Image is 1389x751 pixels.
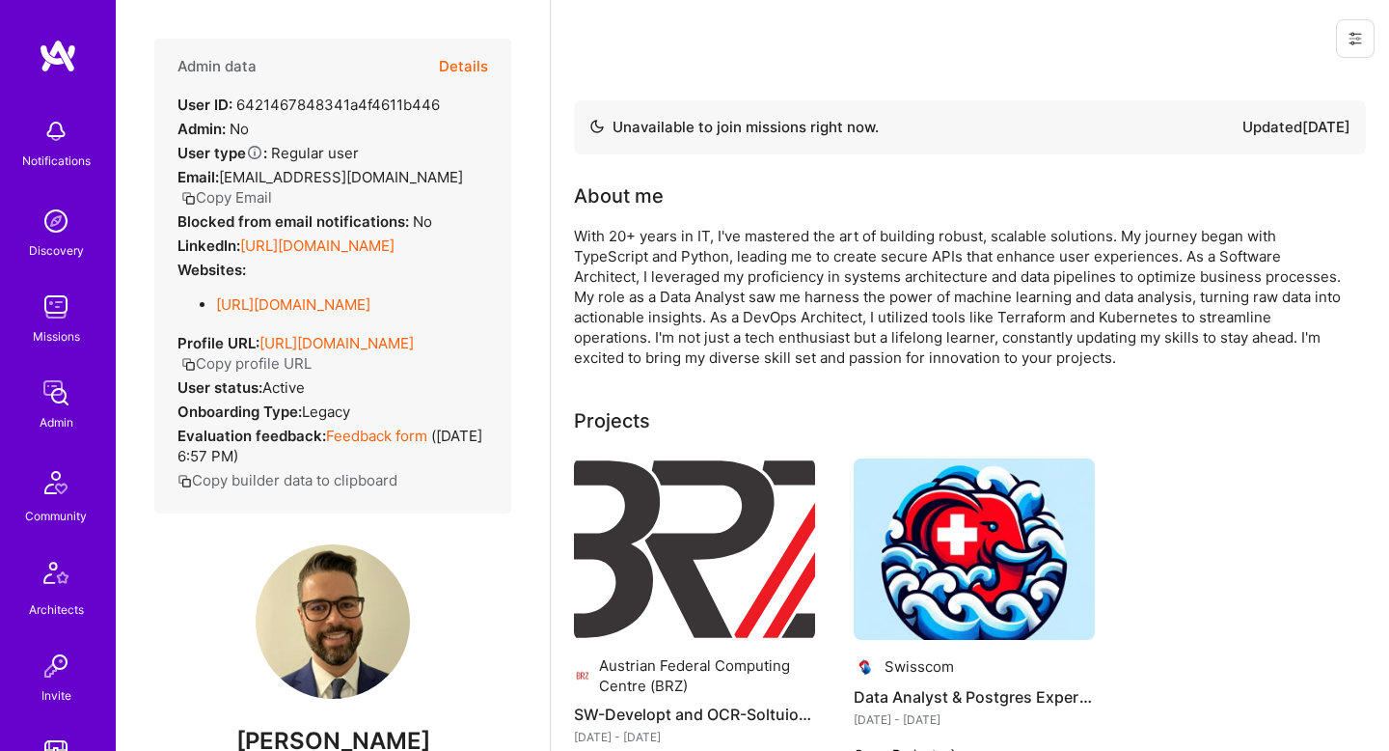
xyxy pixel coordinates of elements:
div: Austrian Federal Computing Centre (BRZ) [599,655,815,696]
img: Company logo [854,655,877,679]
button: Details [439,39,488,95]
div: Swisscom [885,656,954,677]
div: Admin [40,412,73,432]
strong: User status: [177,378,262,397]
i: Help [246,144,263,161]
div: No [177,119,249,139]
div: Projects [574,406,650,435]
button: Copy builder data to clipboard [177,470,397,490]
img: teamwork [37,288,75,326]
img: bell [37,112,75,151]
strong: Admin: [177,120,226,138]
img: Architects [33,553,79,599]
div: Regular user [177,143,359,163]
div: Invite [41,685,71,706]
span: [EMAIL_ADDRESS][DOMAIN_NAME] [219,168,463,186]
strong: LinkedIn: [177,236,240,255]
h4: SW-Developt and OCR-Soltuion @ Austrian Federal Computing Centre (BRZ) [574,702,815,727]
strong: Blocked from email notifications: [177,212,413,231]
strong: User ID: [177,96,232,114]
img: Invite [37,647,75,685]
div: ( [DATE] 6:57 PM ) [177,426,488,466]
i: icon Copy [177,474,192,488]
img: Data Analyst & Postgres Expert Trainer [854,459,1095,640]
div: About me [574,181,664,210]
div: [DATE] - [DATE] [854,709,1095,730]
div: With 20+ years in IT, I've mastered the art of building robust, scalable solutions. My journey be... [574,226,1346,368]
div: Unavailable to join missions right now. [589,116,879,139]
h4: Data Analyst & Postgres Expert Trainer [854,684,1095,709]
strong: Email: [177,168,219,186]
img: User Avatar [256,544,410,699]
div: Architects [29,599,84,620]
button: Copy profile URL [181,353,312,374]
span: legacy [302,403,350,421]
i: icon Copy [181,357,196,372]
img: Company logo [574,664,591,687]
strong: User type : [177,144,267,162]
button: Copy Email [181,187,272,208]
a: [URL][DOMAIN_NAME] [240,236,395,255]
img: discovery [37,202,75,240]
strong: Websites: [177,261,246,279]
strong: Evaluation feedback: [177,427,326,445]
img: admin teamwork [37,374,75,412]
strong: Onboarding Type: [177,403,302,421]
span: Active [262,378,305,397]
i: icon Copy [181,191,196,206]
div: Updated [DATE] [1242,116,1350,139]
img: Community [33,459,79,506]
a: [URL][DOMAIN_NAME] [216,295,370,314]
div: Missions [33,326,80,347]
div: Discovery [29,240,84,261]
div: [DATE] - [DATE] [574,727,815,747]
a: [URL][DOMAIN_NAME] [259,334,414,352]
div: Notifications [22,151,91,171]
strong: Profile URL: [177,334,259,352]
img: Availability [589,119,605,134]
h4: Admin data [177,58,257,75]
a: Feedback form [326,427,427,445]
div: 6421467848341a4f4611b446 [177,95,440,115]
div: Community [25,506,87,526]
img: SW-Developt and OCR-Soltuion @ Austrian Federal Computing Centre (BRZ) [574,459,815,640]
div: No [177,211,432,232]
img: logo [39,39,77,73]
